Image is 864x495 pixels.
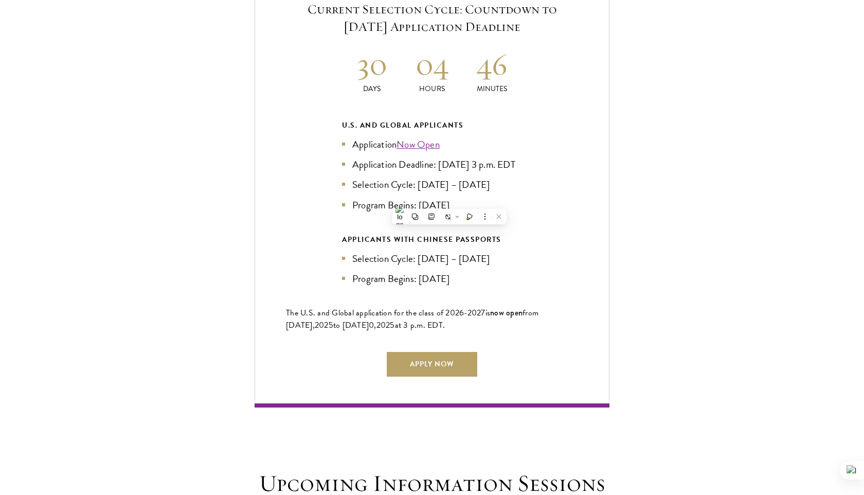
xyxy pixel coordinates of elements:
p: Days [342,83,402,94]
li: Selection Cycle: [DATE] – [DATE] [342,251,522,266]
a: Now Open [397,137,440,152]
div: U.S. and Global Applicants [342,119,522,132]
span: 7 [481,307,485,319]
span: 202 [376,319,390,331]
li: Selection Cycle: [DATE] – [DATE] [342,177,522,192]
li: Program Begins: [DATE] [342,198,522,213]
p: Hours [402,83,462,94]
h5: Current Selection Cycle: Countdown to [DATE] Application Deadline [286,1,578,36]
span: The U.S. and Global application for the class of 202 [286,307,459,319]
h2: 30 [342,45,402,83]
h2: 04 [402,45,462,83]
span: to [DATE] [333,319,369,331]
span: -202 [464,307,481,319]
span: 6 [459,307,464,319]
span: 5 [390,319,394,331]
span: now open [490,307,523,319]
span: , [374,319,376,331]
li: Application Deadline: [DATE] 3 p.m. EDT [342,157,522,172]
span: 202 [315,319,329,331]
span: 5 [329,319,333,331]
a: Apply Now [387,352,477,377]
span: at 3 p.m. EDT. [395,319,445,331]
li: Application [342,137,522,152]
span: from [DATE], [286,307,538,331]
p: Minutes [462,83,522,94]
span: is [485,307,491,319]
div: APPLICANTS WITH CHINESE PASSPORTS [342,233,522,246]
li: Program Begins: [DATE] [342,271,522,286]
span: 0 [369,319,374,331]
h2: 46 [462,45,522,83]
